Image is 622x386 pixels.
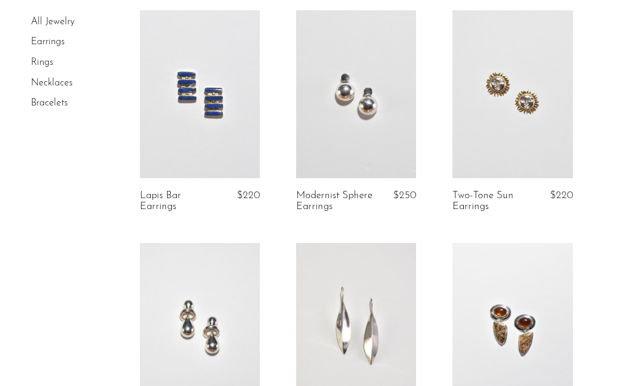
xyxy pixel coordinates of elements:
[31,98,68,108] a: Bracelets
[31,78,73,88] a: Necklaces
[31,58,53,67] a: Rings
[296,190,373,213] a: Modernist Sphere Earrings
[550,190,573,201] span: $220
[452,190,529,213] a: Two-Tone Sun Earrings
[393,190,416,201] span: $250
[140,190,217,213] a: Lapis Bar Earrings
[31,38,65,47] a: Earrings
[31,17,74,27] a: All Jewelry
[237,190,260,201] span: $220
